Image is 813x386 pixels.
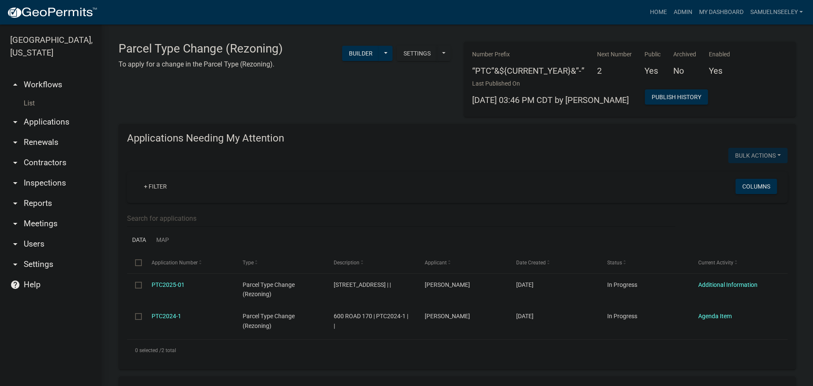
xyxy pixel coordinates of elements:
datatable-header-cell: Applicant [417,253,508,273]
datatable-header-cell: Select [127,253,143,273]
p: Archived [673,50,696,59]
span: Applicant [425,260,447,266]
i: arrow_drop_up [10,80,20,90]
span: 10/10/2025 [516,281,534,288]
a: SamuelNSeeley [747,4,806,20]
input: Search for applications [127,210,675,227]
i: arrow_drop_down [10,219,20,229]
i: arrow_drop_down [10,259,20,269]
a: + Filter [137,179,174,194]
a: Additional Information [698,281,758,288]
p: To apply for a change in the Parcel Type (Rezoning). [119,59,283,69]
h5: 2 [597,66,632,76]
datatable-header-cell: Description [326,253,417,273]
span: Description [334,260,359,266]
a: Agenda Item [698,313,732,319]
h5: No [673,66,696,76]
span: Parcel Type Change (Rezoning) [243,313,295,329]
span: Samuel Seeley [425,281,470,288]
i: help [10,280,20,290]
span: Type [243,260,254,266]
span: [DATE] 03:46 PM CDT by [PERSON_NAME] [472,95,629,105]
datatable-header-cell: Type [235,253,326,273]
a: Map [151,227,174,253]
a: My Dashboard [696,4,747,20]
span: Parcel Type Change (Rezoning) [243,281,295,298]
p: Enabled [709,50,730,59]
span: 600 ROAD 170 | PTC2024-1 | | [334,313,408,329]
i: arrow_drop_down [10,117,20,127]
button: Bulk Actions [728,148,788,163]
a: PTC2024-1 [152,313,181,319]
a: Home [647,4,670,20]
h3: Parcel Type Change (Rezoning) [119,42,283,56]
h5: “PTC”&${CURRENT_YEAR}&”-” [472,66,584,76]
a: Admin [670,4,696,20]
p: Next Number [597,50,632,59]
span: Status [607,260,622,266]
span: 2985 W SOUTH AVE | PTC2025-01 | | [334,281,391,288]
div: 2 total [127,340,788,361]
a: PTC2025-01 [152,281,185,288]
i: arrow_drop_down [10,158,20,168]
span: Michael Blaue [425,313,470,319]
a: Data [127,227,151,253]
span: In Progress [607,313,637,319]
datatable-header-cell: Status [599,253,690,273]
datatable-header-cell: Application Number [143,253,234,273]
span: 05/03/2024 [516,313,534,319]
i: arrow_drop_down [10,178,20,188]
p: Number Prefix [472,50,584,59]
p: Public [644,50,661,59]
i: arrow_drop_down [10,239,20,249]
button: Builder [342,46,379,61]
h5: Yes [644,66,661,76]
span: Application Number [152,260,198,266]
datatable-header-cell: Current Activity [690,253,781,273]
datatable-header-cell: Date Created [508,253,599,273]
span: Date Created [516,260,546,266]
i: arrow_drop_down [10,137,20,147]
h5: Yes [709,66,730,76]
button: Publish History [645,89,708,105]
span: In Progress [607,281,637,288]
span: Current Activity [698,260,733,266]
wm-modal-confirm: Workflow Publish History [645,94,708,101]
i: arrow_drop_down [10,198,20,208]
span: 0 selected / [135,347,161,353]
button: Columns [736,179,777,194]
button: Settings [397,46,437,61]
p: Last Published On [472,79,629,88]
h4: Applications Needing My Attention [127,132,788,144]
